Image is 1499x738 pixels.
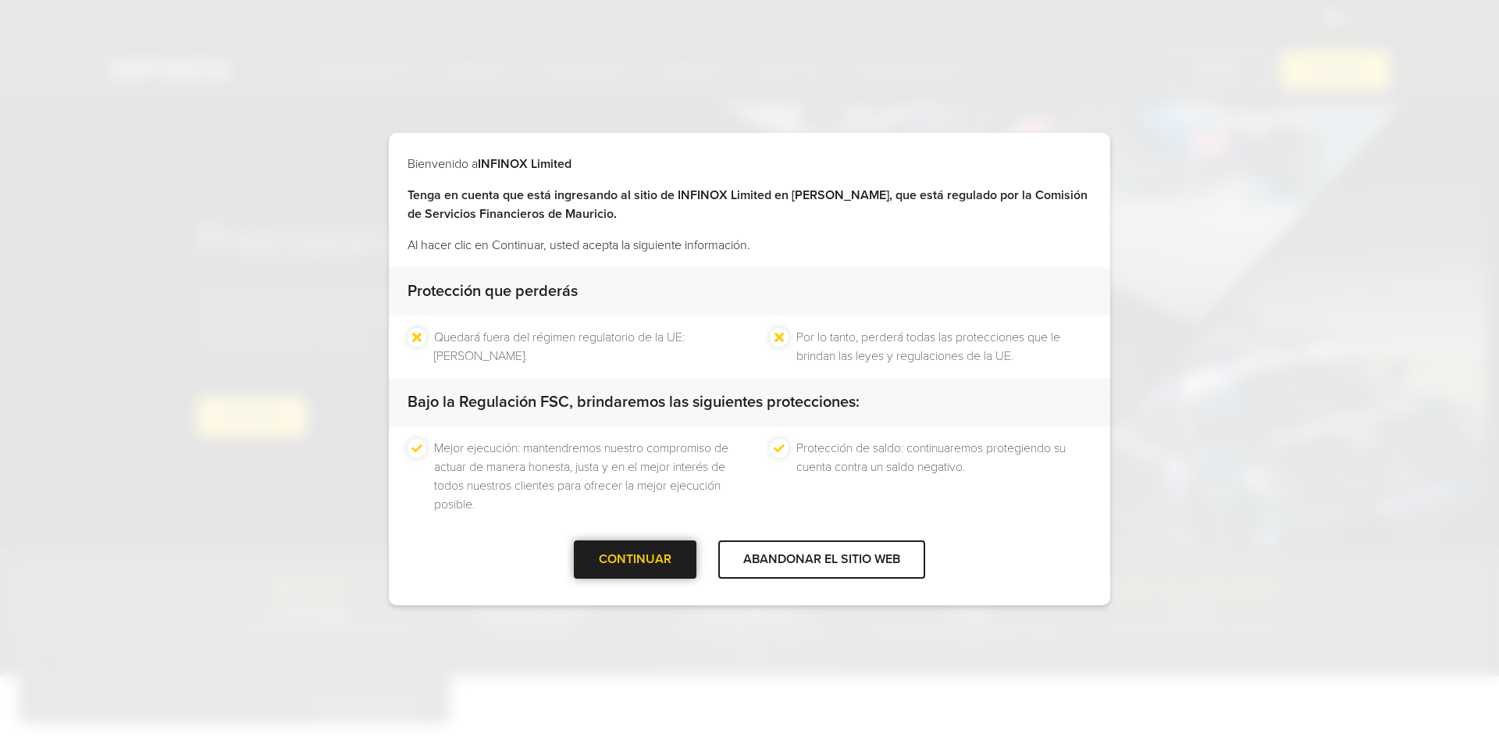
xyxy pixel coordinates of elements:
[796,440,1066,475] font: Protección de saldo: continuaremos protegiendo su cuenta contra un saldo negativo.
[434,330,685,364] font: Quedará fuera del régimen regulatorio de la UE: [PERSON_NAME].
[434,440,728,512] font: Mejor ejecución: mantendremos nuestro compromiso de actuar de manera honesta, justa y en el mejor...
[408,282,578,301] font: Protección que perderás
[408,156,478,172] font: Bienvenido a
[408,237,750,253] font: Al hacer clic en Continuar, usted acepta la siguiente información.
[408,187,1088,222] font: Tenga en cuenta que está ingresando al sitio de INFINOX Limited en [PERSON_NAME], que está regula...
[743,551,900,567] font: ABANDONAR EL SITIO WEB
[408,393,860,412] font: Bajo la Regulación FSC, brindaremos las siguientes protecciones:
[796,330,1060,364] font: Por lo tanto, perderá todas las protecciones que le brindan las leyes y regulaciones de la UE.
[599,551,671,567] font: CONTINUAR
[478,156,571,172] font: INFINOX Limited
